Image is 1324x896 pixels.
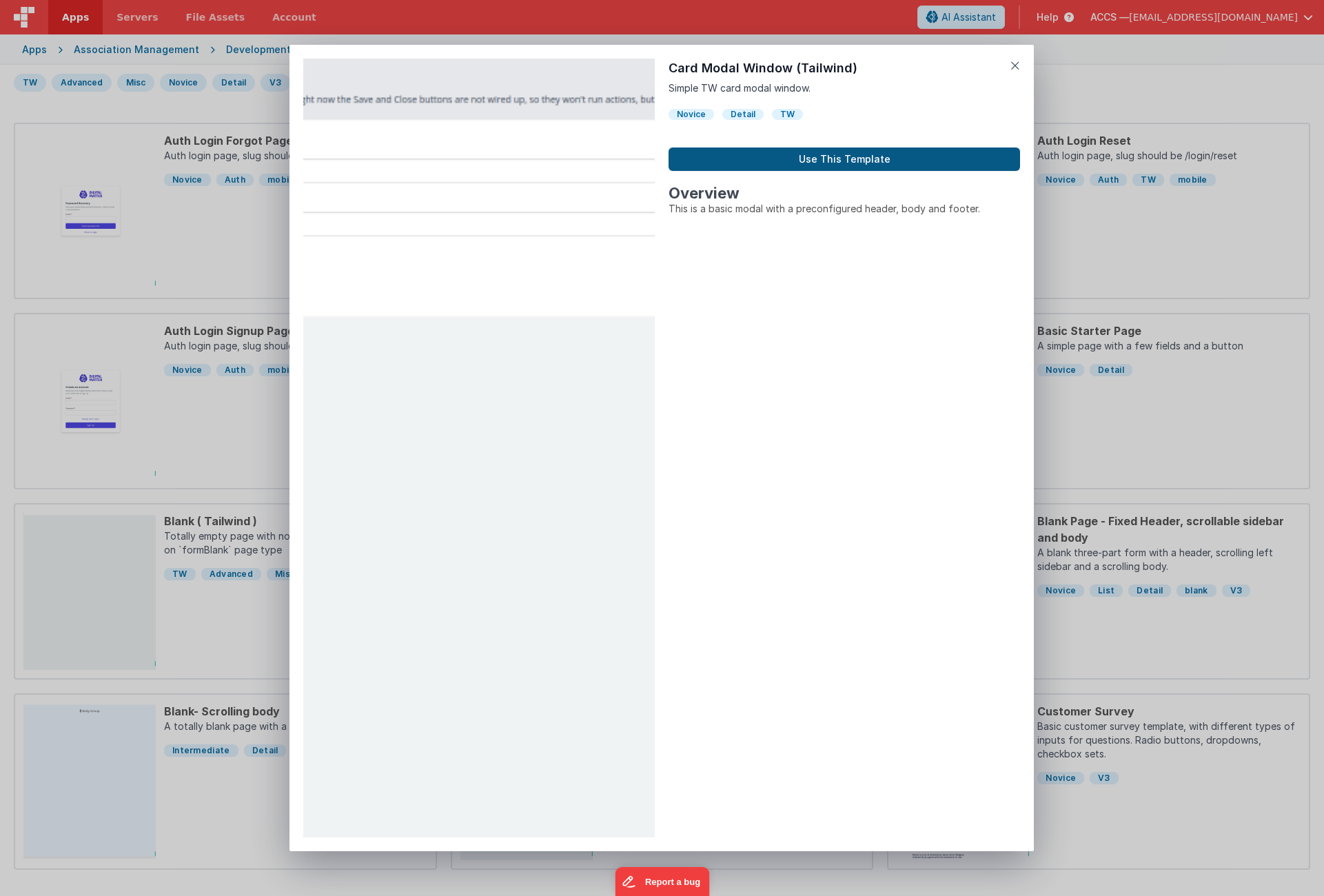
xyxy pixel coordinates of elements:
[669,109,714,120] div: Novice
[669,81,1020,95] p: Simple TW card modal window.
[615,867,709,896] iframe: Marker.io feedback button
[669,201,1020,216] p: This is a basic modal with a preconfigured header, body and footer.
[772,109,803,120] div: TW
[669,147,1020,171] button: Use This Template
[669,59,1020,78] h1: Card Modal Window (Tailwind)
[722,109,764,120] div: Detail
[669,184,740,202] strong: Overview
